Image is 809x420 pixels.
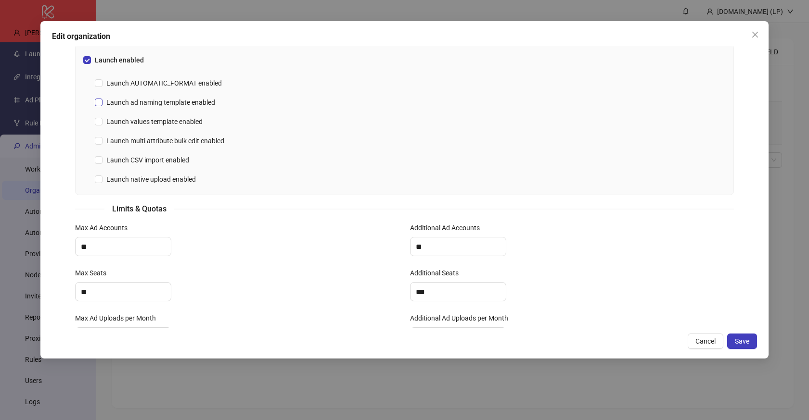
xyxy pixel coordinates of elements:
[695,337,716,345] span: Cancel
[103,78,226,88] span: Launch AUTOMATIC_FORMAT enabled
[76,283,171,301] input: Max Seats
[411,283,506,301] input: Additional Seats
[410,222,486,233] label: Additional Ad Accounts
[727,334,757,349] button: Save
[76,237,171,256] input: Max Ad Accounts
[76,328,171,346] input: Max Ad Uploads per Month
[103,155,193,165] span: Launch CSV import enabled
[410,313,514,323] label: Additional Ad Uploads per Month
[75,313,162,323] label: Max Ad Uploads per Month
[52,31,757,42] div: Edit organization
[411,237,506,256] input: Additional Ad Accounts
[75,268,113,278] label: Max Seats
[410,268,465,278] label: Additional Seats
[411,328,506,346] input: Additional Ad Uploads per Month
[103,97,219,108] span: Launch ad naming template enabled
[104,203,174,215] span: Limits & Quotas
[103,116,206,127] span: Launch values template enabled
[91,55,148,65] span: Launch enabled
[75,222,134,233] label: Max Ad Accounts
[103,174,200,185] span: Launch native upload enabled
[103,136,228,146] span: Launch multi attribute bulk edit enabled
[688,334,723,349] button: Cancel
[747,27,763,42] button: Close
[735,337,749,345] span: Save
[751,31,759,38] span: close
